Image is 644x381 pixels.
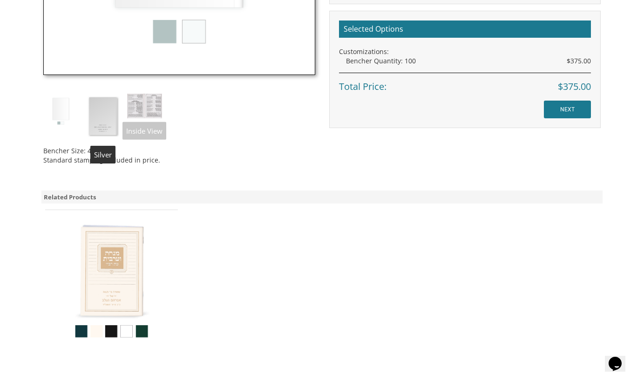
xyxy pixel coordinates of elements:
iframe: chat widget [605,344,635,372]
img: Mincha Maariv [47,215,176,345]
img: ncsy-02.jpg [85,94,120,139]
div: Total Price: [339,73,591,94]
div: Bencher Size: 4.5"x6" Standard stamping included in price. [43,139,315,165]
span: $375.00 [567,56,591,66]
h2: Selected Options [339,20,591,38]
input: NEXT [544,101,591,118]
div: Bencher Quantity: 100 [346,56,591,66]
span: $375.00 [558,80,591,94]
div: Customizations: [339,47,591,56]
img: ncsy-inside.jpg [127,94,162,118]
img: ncsy.jpg [43,94,78,129]
div: Related Products [41,190,602,204]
